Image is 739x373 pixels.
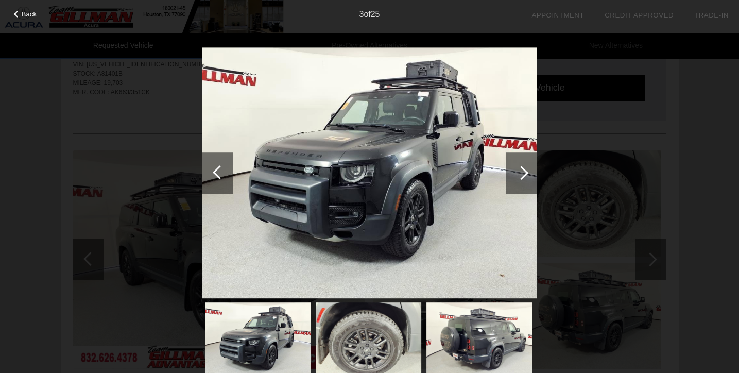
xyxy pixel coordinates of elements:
[694,11,729,19] a: Trade-In
[605,11,674,19] a: Credit Approved
[22,10,37,18] span: Back
[202,47,537,299] img: 22bbc86be5bb496d8e5b69fd1d4a3065.jpg
[371,10,380,19] span: 25
[531,11,584,19] a: Appointment
[359,10,364,19] span: 3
